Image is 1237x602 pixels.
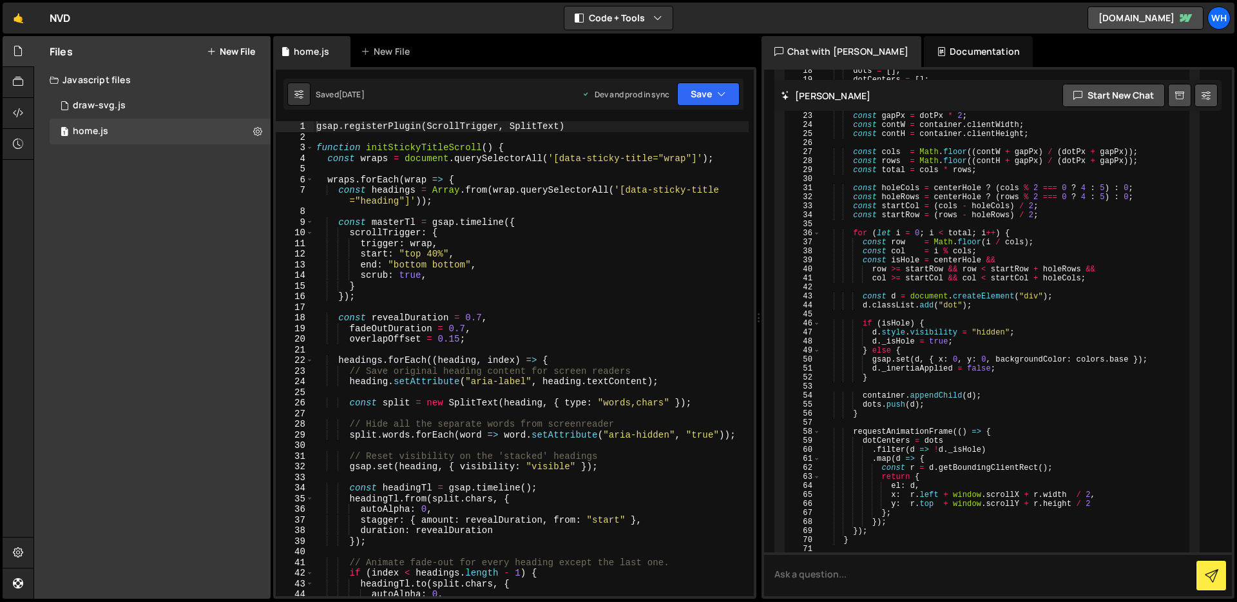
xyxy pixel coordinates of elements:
[276,387,314,398] div: 25
[276,515,314,526] div: 37
[276,270,314,281] div: 14
[276,281,314,292] div: 15
[786,193,821,202] div: 32
[3,3,34,34] a: 🤙
[61,128,68,138] span: 1
[786,500,821,509] div: 66
[786,229,821,238] div: 36
[786,518,821,527] div: 68
[276,175,314,186] div: 6
[276,579,314,590] div: 43
[786,184,821,193] div: 31
[786,463,821,472] div: 62
[276,366,314,377] div: 23
[276,238,314,249] div: 11
[786,328,821,337] div: 47
[786,256,821,265] div: 39
[786,112,821,121] div: 23
[276,206,314,217] div: 8
[786,509,821,518] div: 67
[276,494,314,505] div: 35
[361,45,415,58] div: New File
[276,461,314,472] div: 32
[786,545,821,554] div: 71
[786,364,821,373] div: 51
[276,376,314,387] div: 24
[786,409,821,418] div: 56
[276,483,314,494] div: 34
[786,382,821,391] div: 53
[786,310,821,319] div: 45
[50,44,73,59] h2: Files
[786,490,821,500] div: 65
[276,398,314,409] div: 26
[786,66,821,75] div: 18
[786,527,821,536] div: 69
[786,536,821,545] div: 70
[276,345,314,356] div: 21
[276,164,314,175] div: 5
[276,525,314,536] div: 38
[786,202,821,211] div: 33
[786,445,821,454] div: 60
[786,121,821,130] div: 24
[276,185,314,206] div: 7
[276,547,314,558] div: 40
[50,93,271,119] div: 15719/47215.js
[786,139,821,148] div: 26
[786,238,821,247] div: 37
[276,504,314,515] div: 36
[677,83,740,106] button: Save
[786,220,821,229] div: 35
[34,67,271,93] div: Javascript files
[786,337,821,346] div: 48
[276,589,314,600] div: 44
[276,142,314,153] div: 3
[73,100,126,112] div: draw-svg.js
[276,260,314,271] div: 13
[339,89,365,100] div: [DATE]
[276,440,314,451] div: 30
[276,430,314,441] div: 29
[276,334,314,345] div: 20
[276,228,314,238] div: 10
[276,132,314,143] div: 2
[786,265,821,274] div: 40
[786,301,821,310] div: 44
[786,157,821,166] div: 28
[276,291,314,302] div: 16
[786,148,821,157] div: 27
[786,436,821,445] div: 59
[786,292,821,301] div: 43
[276,419,314,430] div: 28
[1062,84,1165,107] button: Start new chat
[786,75,821,84] div: 19
[276,121,314,132] div: 1
[294,45,329,58] div: home.js
[786,175,821,184] div: 30
[786,472,821,481] div: 63
[786,400,821,409] div: 55
[786,418,821,427] div: 57
[786,166,821,175] div: 29
[1207,6,1231,30] a: Wh
[1088,6,1203,30] a: [DOMAIN_NAME]
[564,6,673,30] button: Code + Tools
[276,324,314,335] div: 19
[276,302,314,313] div: 17
[276,217,314,228] div: 9
[786,130,821,139] div: 25
[276,451,314,462] div: 31
[786,283,821,292] div: 42
[786,481,821,490] div: 64
[924,36,1033,67] div: Documentation
[276,536,314,547] div: 39
[276,249,314,260] div: 12
[786,373,821,382] div: 52
[786,211,821,220] div: 34
[786,274,821,283] div: 41
[50,10,70,26] div: NVD
[786,247,821,256] div: 38
[786,454,821,463] div: 61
